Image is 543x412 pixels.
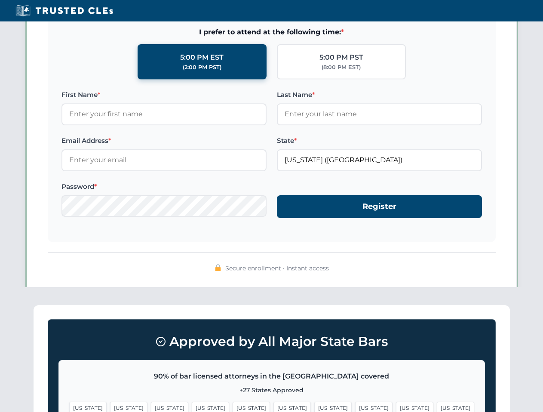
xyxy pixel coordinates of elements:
[61,27,482,38] span: I prefer to attend at the following time:
[319,52,363,63] div: 5:00 PM PST
[61,103,267,125] input: Enter your first name
[13,4,116,17] img: Trusted CLEs
[225,264,329,273] span: Secure enrollment • Instant access
[180,52,224,63] div: 5:00 PM EST
[322,63,361,72] div: (8:00 PM EST)
[277,149,482,171] input: Florida (FL)
[277,90,482,100] label: Last Name
[58,330,485,353] h3: Approved by All Major State Bars
[277,136,482,146] label: State
[215,264,221,271] img: 🔒
[69,385,474,395] p: +27 States Approved
[183,63,221,72] div: (2:00 PM PST)
[277,103,482,125] input: Enter your last name
[61,149,267,171] input: Enter your email
[61,136,267,146] label: Email Address
[61,90,267,100] label: First Name
[277,195,482,218] button: Register
[61,182,267,192] label: Password
[69,371,474,382] p: 90% of bar licensed attorneys in the [GEOGRAPHIC_DATA] covered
